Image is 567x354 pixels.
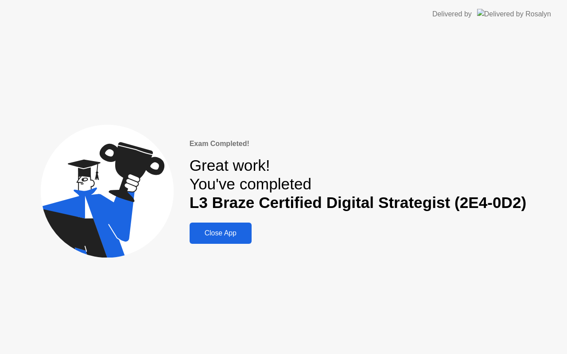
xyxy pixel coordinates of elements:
[190,194,527,211] b: L3 Braze Certified Digital Strategist (2E4-0D2)
[190,139,527,149] div: Exam Completed!
[190,156,527,212] div: Great work! You've completed
[432,9,472,19] div: Delivered by
[192,229,249,237] div: Close App
[477,9,551,19] img: Delivered by Rosalyn
[190,223,252,244] button: Close App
